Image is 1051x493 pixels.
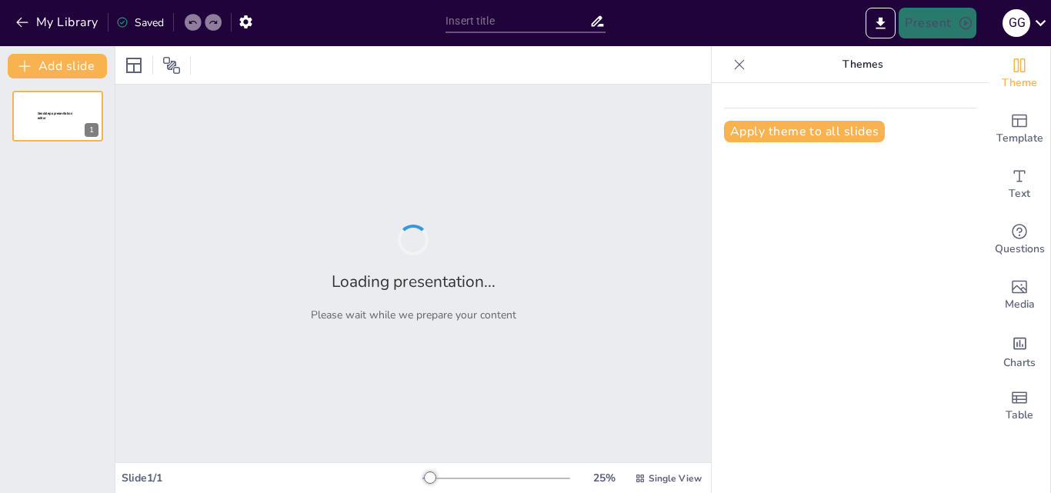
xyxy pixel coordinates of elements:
div: G G [1003,9,1030,37]
span: Charts [1003,355,1036,371]
div: Add images, graphics, shapes or video [989,268,1050,323]
p: Themes [752,46,973,83]
button: Export to PowerPoint [866,8,896,38]
button: Present [899,8,976,38]
div: Saved [116,15,164,30]
div: Add charts and graphs [989,323,1050,378]
span: Single View [649,472,702,485]
span: Sendsteps presentation editor [38,112,72,120]
div: Add ready made slides [989,102,1050,157]
div: Add a table [989,378,1050,434]
div: 1 [85,123,98,137]
input: Insert title [445,10,589,32]
button: My Library [12,10,105,35]
h2: Loading presentation... [332,271,495,292]
span: Text [1009,185,1030,202]
span: Theme [1002,75,1037,92]
div: Get real-time input from your audience [989,212,1050,268]
div: Slide 1 / 1 [122,471,422,485]
span: Template [996,130,1043,147]
div: 25 % [586,471,622,485]
span: Questions [995,241,1045,258]
div: 1 [12,91,103,142]
button: G G [1003,8,1030,38]
span: Table [1006,407,1033,424]
button: Apply theme to all slides [724,121,885,142]
div: Layout [122,53,146,78]
span: Position [162,56,181,75]
div: Change the overall theme [989,46,1050,102]
span: Media [1005,296,1035,313]
p: Please wait while we prepare your content [311,308,516,322]
button: Add slide [8,54,107,78]
div: Add text boxes [989,157,1050,212]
